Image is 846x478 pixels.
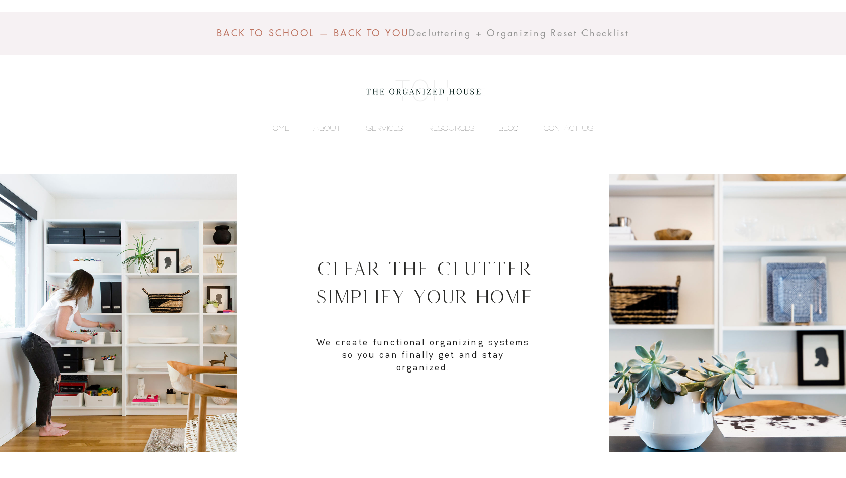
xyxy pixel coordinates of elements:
p: We create functional organizing systems so you can finally get and stay organized. [314,336,532,374]
img: the organized house [361,71,485,111]
a: BLOG [480,121,524,136]
p: CONTACT US [539,121,598,136]
a: CONTACT US [524,121,598,136]
a: SERVICES [346,121,408,136]
p: RESOURCES [423,121,480,136]
p: ABOUT [308,121,346,136]
a: RESOURCES [408,121,480,136]
a: HOME [247,121,294,136]
p: BLOG [493,121,524,136]
p: SERVICES [361,121,408,136]
span: BACK TO SCHOOL — BACK TO YOU [217,27,409,39]
a: ABOUT [294,121,346,136]
nav: Site [247,121,598,136]
span: Clear The Clutter Simplify Your Home [315,257,533,307]
a: Decluttering + Organizing Reset Checklist [409,27,629,39]
p: HOME [262,121,294,136]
